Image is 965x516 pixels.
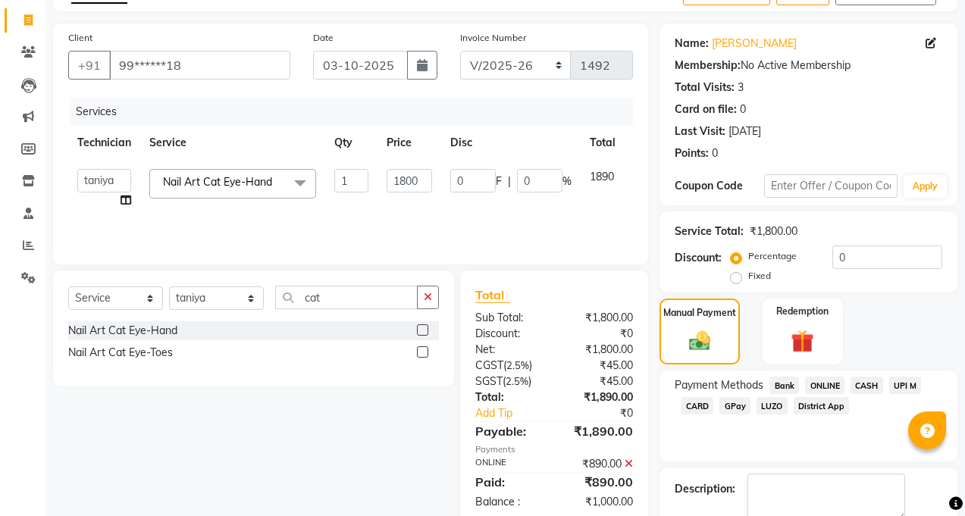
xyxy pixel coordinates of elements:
[68,323,177,339] div: Nail Art Cat Eye-Hand
[738,80,744,95] div: 3
[675,178,764,194] div: Coupon Code
[378,126,441,160] th: Price
[675,481,735,497] div: Description:
[475,374,503,388] span: SGST
[464,326,554,342] div: Discount:
[554,358,644,374] div: ₹45.00
[464,456,554,472] div: ONLINE
[464,389,554,405] div: Total:
[719,397,750,414] span: GPay
[554,374,644,389] div: ₹45.00
[794,397,850,414] span: District App
[554,422,644,440] div: ₹1,890.00
[675,145,709,161] div: Points:
[506,375,528,387] span: 2.5%
[554,456,644,472] div: ₹890.00
[325,126,378,160] th: Qty
[68,126,140,160] th: Technician
[675,124,725,139] div: Last Visit:
[464,374,554,389] div: ( )
[712,36,797,52] a: [PERSON_NAME]
[109,51,290,80] input: Search by Name/Mobile/Email/Code
[682,329,717,354] img: _cash.svg
[681,397,713,414] span: CARD
[805,377,844,394] span: ONLINE
[272,175,279,189] a: x
[889,377,922,394] span: UPI M
[464,310,554,326] div: Sub Total:
[475,443,634,456] div: Payments
[769,377,799,394] span: Bank
[68,31,92,45] label: Client
[740,102,746,117] div: 0
[675,250,722,266] div: Discount:
[68,51,111,80] button: +91
[675,58,942,73] div: No Active Membership
[554,494,644,510] div: ₹1,000.00
[675,58,741,73] div: Membership:
[554,473,644,491] div: ₹890.00
[581,126,625,160] th: Total
[313,31,334,45] label: Date
[750,224,797,239] div: ₹1,800.00
[496,174,502,189] span: F
[441,126,581,160] th: Disc
[675,80,735,95] div: Total Visits:
[569,405,644,421] div: ₹0
[506,359,529,371] span: 2.5%
[464,473,554,491] div: Paid:
[70,98,644,126] div: Services
[460,31,526,45] label: Invoice Number
[475,287,510,303] span: Total
[757,397,788,414] span: LUZO
[554,310,644,326] div: ₹1,800.00
[784,327,821,356] img: _gift.svg
[904,175,947,198] button: Apply
[140,126,325,160] th: Service
[464,405,569,421] a: Add Tip
[748,269,771,283] label: Fixed
[675,102,737,117] div: Card on file:
[663,306,736,320] label: Manual Payment
[464,342,554,358] div: Net:
[554,342,644,358] div: ₹1,800.00
[748,249,797,263] label: Percentage
[675,36,709,52] div: Name:
[554,326,644,342] div: ₹0
[275,286,418,309] input: Search or Scan
[68,345,173,361] div: Nail Art Cat Eye-Toes
[675,224,744,239] div: Service Total:
[475,358,503,372] span: CGST
[590,170,614,183] span: 1890
[728,124,761,139] div: [DATE]
[562,174,572,189] span: %
[625,126,675,160] th: Action
[851,377,883,394] span: CASH
[776,305,829,318] label: Redemption
[464,494,554,510] div: Balance :
[554,389,644,405] div: ₹1,890.00
[712,145,718,161] div: 0
[764,174,898,198] input: Enter Offer / Coupon Code
[163,175,272,189] span: Nail Art Cat Eye-Hand
[508,174,511,189] span: |
[464,358,554,374] div: ( )
[675,377,763,393] span: Payment Methods
[464,422,554,440] div: Payable:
